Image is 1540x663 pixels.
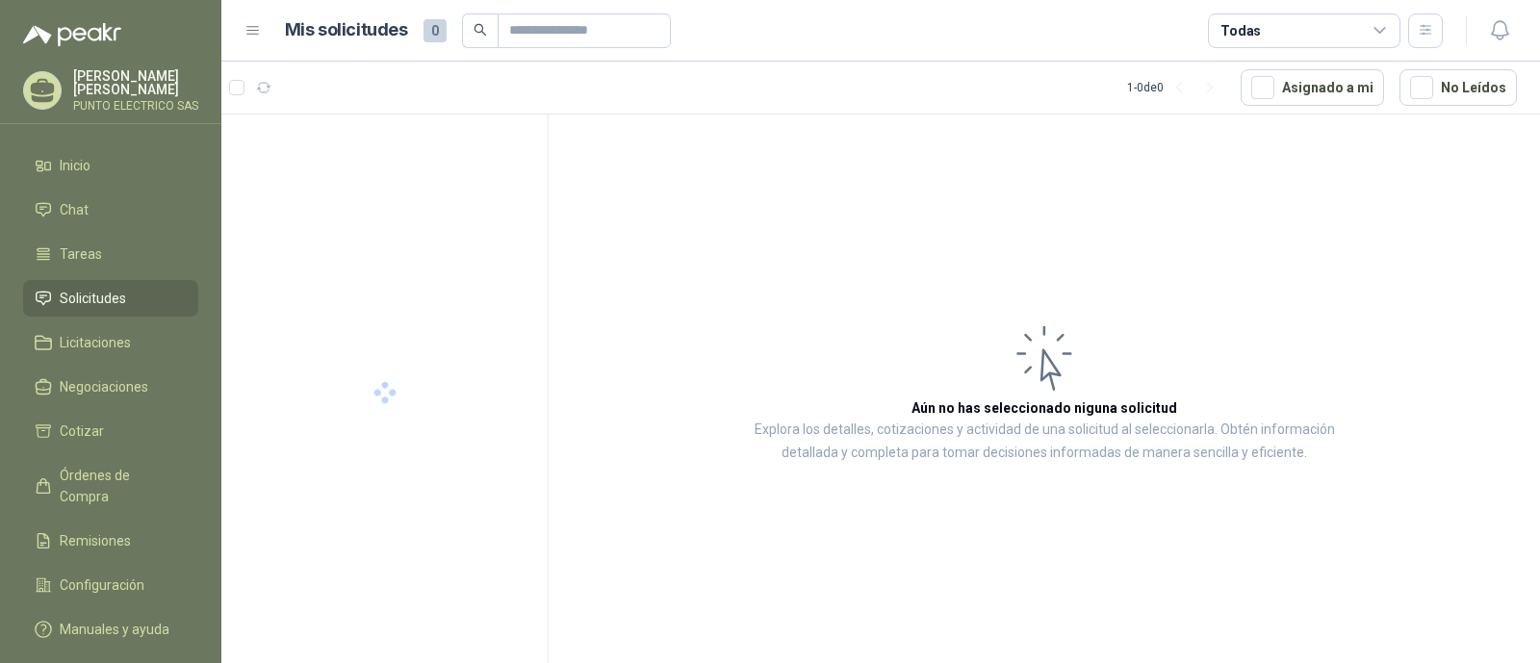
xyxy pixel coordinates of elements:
span: Solicitudes [60,288,126,309]
span: Cotizar [60,421,104,442]
a: Órdenes de Compra [23,457,198,515]
a: Chat [23,191,198,228]
h1: Mis solicitudes [285,16,408,44]
span: Licitaciones [60,332,131,353]
span: Manuales y ayuda [60,619,169,640]
div: Todas [1220,20,1261,41]
a: Tareas [23,236,198,272]
p: Explora los detalles, cotizaciones y actividad de una solicitud al seleccionarla. Obtén informaci... [741,419,1347,465]
a: Inicio [23,147,198,184]
a: Configuración [23,567,198,603]
span: Remisiones [60,530,131,551]
a: Negociaciones [23,369,198,405]
a: Manuales y ayuda [23,611,198,648]
a: Solicitudes [23,280,198,317]
span: Órdenes de Compra [60,465,180,507]
span: Tareas [60,243,102,265]
p: [PERSON_NAME] [PERSON_NAME] [73,69,198,96]
a: Licitaciones [23,324,198,361]
span: Inicio [60,155,90,176]
p: PUNTO ELECTRICO SAS [73,100,198,112]
h3: Aún no has seleccionado niguna solicitud [911,397,1177,419]
a: Remisiones [23,523,198,559]
span: Configuración [60,574,144,596]
button: No Leídos [1399,69,1517,106]
span: Negociaciones [60,376,148,397]
button: Asignado a mi [1241,69,1384,106]
div: 1 - 0 de 0 [1127,72,1225,103]
a: Cotizar [23,413,198,449]
span: Chat [60,199,89,220]
span: search [474,23,487,37]
img: Logo peakr [23,23,121,46]
span: 0 [423,19,447,42]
